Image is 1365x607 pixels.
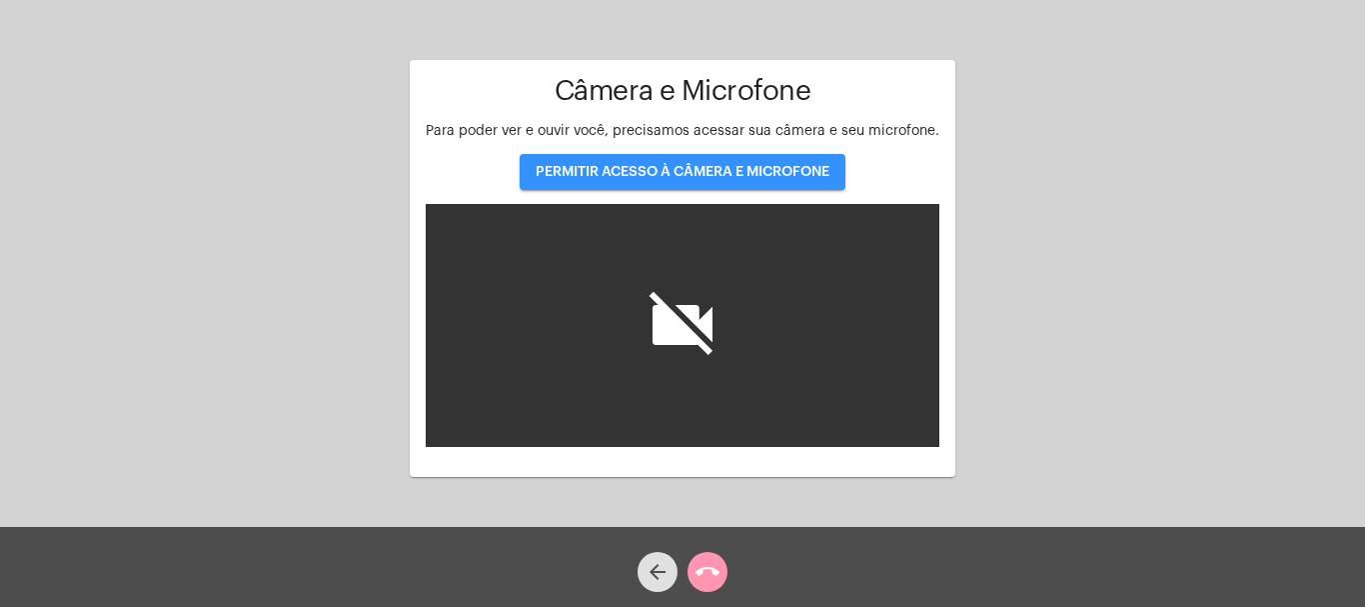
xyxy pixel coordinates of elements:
[695,560,719,584] mat-icon: call_end
[426,124,939,138] span: Para poder ver e ouvir você, precisamos acessar sua câmera e seu microfone.
[426,76,939,107] h1: Câmera e Microfone
[536,165,829,179] span: PERMITIR ACESSO À CÂMERA E MICROFONE
[520,154,845,190] button: PERMITIR ACESSO À CÂMERA E MICROFONE
[646,560,670,584] mat-icon: arrow_back
[643,285,722,365] i: videocam_off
